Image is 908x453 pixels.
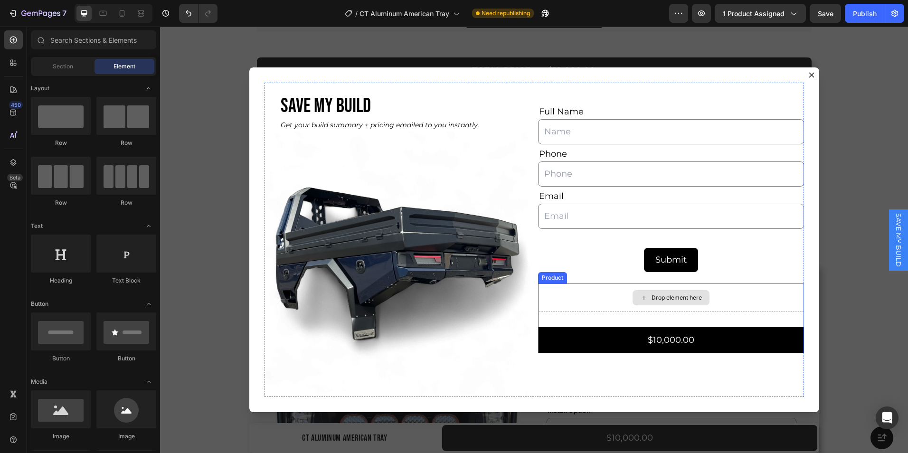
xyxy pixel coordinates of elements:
div: Button [31,354,91,363]
p: 7 [62,8,66,19]
input: Search Sections & Elements [31,30,156,49]
div: Email [378,162,644,177]
span: Element [113,62,135,71]
span: Toggle open [141,81,156,96]
div: Product [380,247,405,255]
div: Row [96,198,156,207]
input: Phone [378,135,644,160]
div: Submit [495,227,527,240]
span: 1 product assigned [723,9,785,19]
iframe: Design area [160,27,908,453]
span: Button [31,300,48,308]
div: Publish [853,9,877,19]
h2: SAVE MY BUILD [120,67,370,92]
div: Row [96,139,156,147]
div: 450 [9,101,23,109]
p: Full Name [379,79,643,92]
span: Text [31,222,43,230]
input: Name [378,93,644,118]
span: Layout [31,84,49,93]
div: $10,000.00 [487,306,535,321]
span: Toggle open [141,374,156,389]
span: Section [53,62,73,71]
div: Image [31,432,91,441]
div: Beta [7,174,23,181]
div: Drop element here [492,267,542,275]
button: 1 product assigned [715,4,806,23]
p: Get your build summary + pricing emailed to you instantly. [121,94,369,104]
span: SAVE MY BUILD [734,187,743,240]
div: Open Intercom Messenger [876,406,899,429]
div: Button [96,354,156,363]
button: 7 [4,4,71,23]
span: Media [31,377,47,386]
div: Image [96,432,156,441]
img: gempages_558375859824624458-92788752-0c9c-4cd9-9db6-acaa95879ba7.png [104,104,370,370]
div: Dialog content [89,41,659,385]
span: Save [818,9,833,18]
div: Dialog body [89,41,659,385]
button: Submit [484,221,538,245]
span: Toggle open [141,218,156,234]
div: Heading [31,276,91,285]
input: Email [378,177,644,202]
span: CT Aluminum American Tray [359,9,449,19]
div: Phone [378,120,644,135]
div: Row [31,139,91,147]
button: Save [810,4,841,23]
div: Text Block [96,276,156,285]
div: Row [31,198,91,207]
span: / [355,9,358,19]
span: Toggle open [141,296,156,311]
button: Publish [845,4,885,23]
div: Undo/Redo [179,4,218,23]
span: Need republishing [482,9,530,18]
